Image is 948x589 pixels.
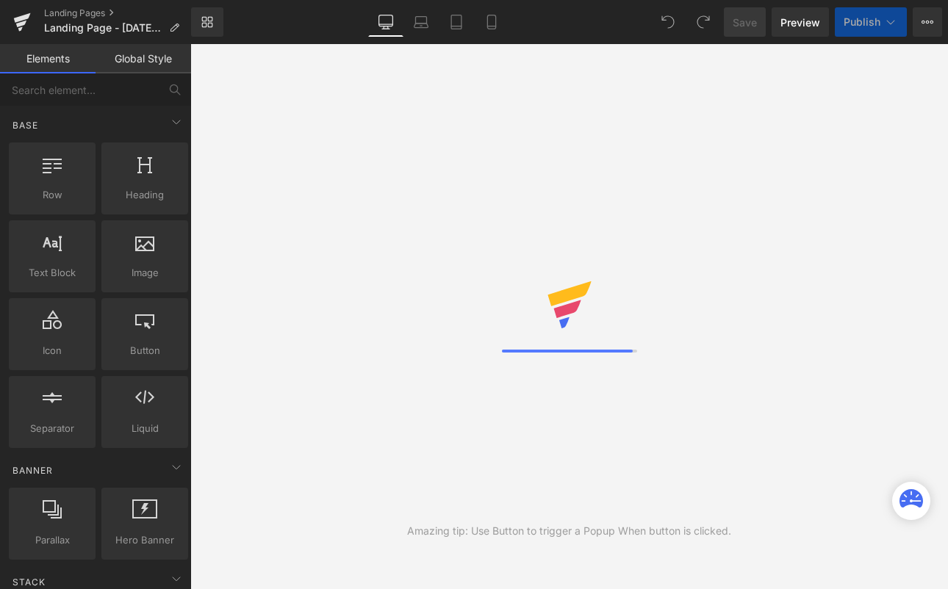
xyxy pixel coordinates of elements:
[474,7,509,37] a: Mobile
[844,16,880,28] span: Publish
[106,532,184,548] span: Hero Banner
[106,265,184,281] span: Image
[44,22,163,34] span: Landing Page - [DATE] 16:41:11
[11,463,54,477] span: Banner
[653,7,683,37] button: Undo
[13,421,91,436] span: Separator
[439,7,474,37] a: Tablet
[733,15,757,30] span: Save
[407,523,731,539] div: Amazing tip: Use Button to trigger a Popup When button is clicked.
[13,532,91,548] span: Parallax
[106,421,184,436] span: Liquid
[403,7,439,37] a: Laptop
[835,7,907,37] button: Publish
[13,343,91,358] span: Icon
[689,7,718,37] button: Redo
[780,15,820,30] span: Preview
[772,7,829,37] a: Preview
[368,7,403,37] a: Desktop
[96,44,191,73] a: Global Style
[191,7,223,37] a: New Library
[106,343,184,358] span: Button
[913,7,942,37] button: More
[11,118,40,132] span: Base
[13,187,91,203] span: Row
[13,265,91,281] span: Text Block
[44,7,191,19] a: Landing Pages
[11,575,47,589] span: Stack
[106,187,184,203] span: Heading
